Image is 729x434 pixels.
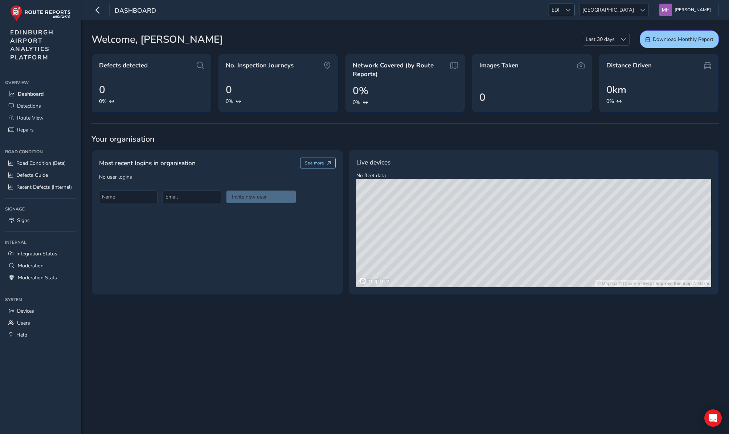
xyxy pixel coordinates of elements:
[99,158,196,168] span: Most recent logins in organisation
[5,272,76,284] a: Moderation Stats
[226,82,232,97] span: 0
[99,61,148,70] span: Defects detected
[583,33,617,45] span: Last 30 days
[99,82,105,97] span: 0
[5,248,76,260] a: Integration Status
[5,124,76,136] a: Repairs
[17,103,41,109] span: Detections
[5,294,76,305] div: System
[5,317,76,329] a: Users
[606,82,626,97] span: 0km
[99,97,107,105] span: 0%
[349,150,719,295] div: No fleet data
[10,5,71,21] img: rr logo
[5,77,76,88] div: Overview
[5,329,76,341] a: Help
[91,32,223,47] span: Welcome, [PERSON_NAME]
[18,262,44,269] span: Moderation
[353,99,360,106] span: 0%
[5,260,76,272] a: Moderation
[356,158,390,167] span: Live devices
[17,308,34,314] span: Devices
[5,100,76,112] a: Detections
[5,181,76,193] a: Recent Defects (Internal)
[17,320,30,326] span: Users
[580,4,636,16] span: [GEOGRAPHIC_DATA]
[115,6,156,16] span: Dashboard
[5,157,76,169] a: Road Condition (Beta)
[659,4,672,16] img: diamond-layout
[17,114,44,121] span: Route View
[5,146,76,157] div: Road Condition
[640,30,719,48] button: Download Monthly Report
[300,158,336,168] button: See more
[5,88,76,100] a: Dashboard
[5,112,76,124] a: Route View
[606,97,614,105] span: 0%
[18,91,44,97] span: Dashboard
[653,36,713,43] span: Download Monthly Report
[99,191,157,203] input: Name
[16,160,66,167] span: Road Condition (Beta)
[606,61,652,70] span: Distance Driven
[10,28,54,62] span: EDINBURGH AIRPORT ANALYTICS PLATFORM
[5,305,76,317] a: Devices
[5,204,76,214] div: Signage
[17,126,34,133] span: Repairs
[18,274,57,281] span: Moderation Stats
[479,61,519,70] span: Images Taken
[16,250,57,257] span: Integration Status
[5,237,76,248] div: Internal
[226,61,294,70] span: No. Inspection Journeys
[17,217,30,224] span: Signs
[99,174,296,203] div: No user logins
[5,214,76,226] a: Signs
[675,4,711,16] span: [PERSON_NAME]
[549,4,562,16] span: EDI
[91,134,719,145] span: Your organisation
[16,172,48,179] span: Defects Guide
[353,61,447,78] span: Network Covered (by Route Reports)
[353,83,368,99] span: 0%
[16,184,72,191] span: Recent Defects (Internal)
[163,191,221,203] input: Email
[305,160,324,166] span: See more
[479,90,486,105] span: 0
[226,97,233,105] span: 0%
[16,331,27,338] span: Help
[704,409,722,427] div: Open Intercom Messenger
[5,169,76,181] a: Defects Guide
[659,4,713,16] button: [PERSON_NAME]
